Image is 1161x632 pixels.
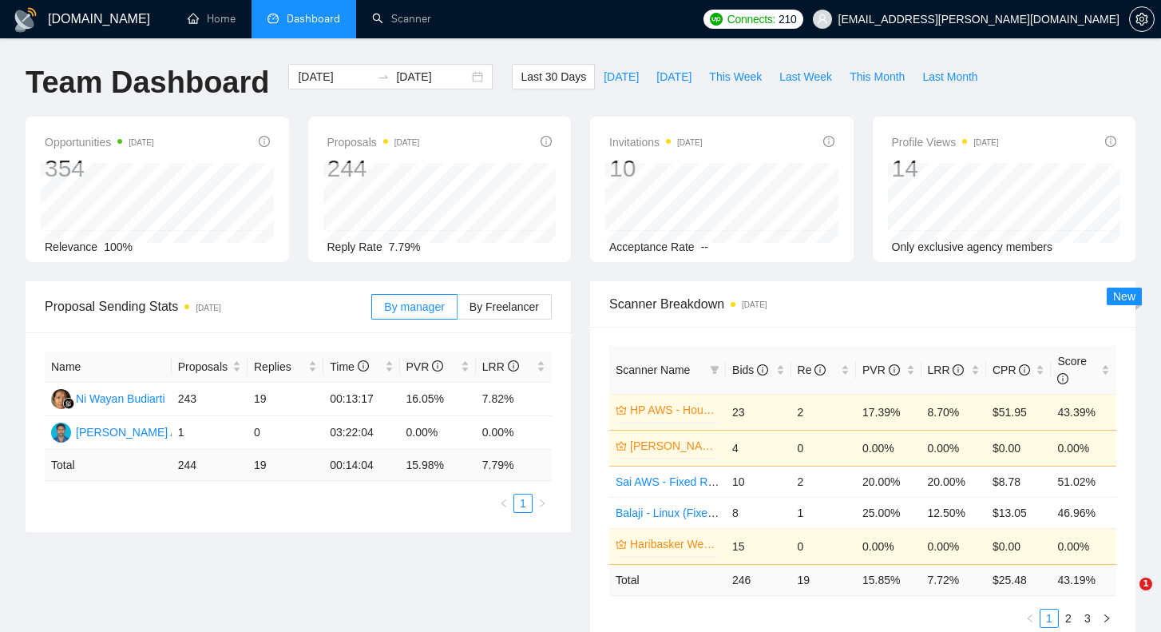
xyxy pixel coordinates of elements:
[514,495,532,512] a: 1
[476,383,552,416] td: 7.82%
[726,430,791,466] td: 4
[616,475,755,488] a: Sai AWS - Fixed Rate($100)
[862,364,900,376] span: PVR
[710,13,723,26] img: upwork-logo.png
[732,364,768,376] span: Bids
[892,153,999,184] div: 14
[196,304,220,312] time: [DATE]
[287,12,340,26] span: Dashboard
[791,430,856,466] td: 0
[248,352,323,383] th: Replies
[327,240,382,253] span: Reply Rate
[973,138,998,147] time: [DATE]
[1020,609,1040,628] li: Previous Page
[63,398,74,409] img: gigradar-bm.png
[922,68,977,85] span: Last Month
[45,352,172,383] th: Name
[889,364,900,376] span: info-circle
[823,136,834,147] span: info-circle
[377,70,390,83] span: swap-right
[541,136,552,147] span: info-circle
[499,499,509,508] span: left
[856,430,921,466] td: 0.00%
[476,450,552,481] td: 7.79 %
[104,240,133,253] span: 100%
[129,138,153,147] time: [DATE]
[330,360,368,373] span: Time
[400,416,476,450] td: 0.00%
[986,497,1051,528] td: $13.05
[377,70,390,83] span: to
[476,416,552,450] td: 0.00%
[1051,466,1116,497] td: 51.02%
[533,494,552,513] button: right
[856,528,921,564] td: 0.00%
[1060,610,1077,627] a: 2
[648,64,700,89] button: [DATE]
[986,394,1051,430] td: $51.95
[1097,609,1116,628] li: Next Page
[841,64,913,89] button: This Month
[494,494,513,513] button: left
[248,383,323,416] td: 19
[1057,373,1068,384] span: info-circle
[1113,290,1135,303] span: New
[609,153,703,184] div: 10
[51,392,165,404] a: NWNi Wayan Budiarti
[921,564,986,595] td: 7.72 %
[1059,609,1078,628] li: 2
[372,12,431,26] a: searchScanner
[1129,13,1155,26] a: setting
[45,240,97,253] span: Relevance
[993,364,1030,376] span: CPR
[26,64,269,101] h1: Team Dashboard
[533,494,552,513] li: Next Page
[726,466,791,497] td: 10
[726,564,791,595] td: 246
[850,68,905,85] span: This Month
[609,240,695,253] span: Acceptance Rate
[1057,355,1087,385] span: Score
[1105,136,1116,147] span: info-circle
[953,364,964,376] span: info-circle
[892,240,1053,253] span: Only exclusive agency members
[791,528,856,564] td: 0
[604,68,639,85] span: [DATE]
[609,564,726,595] td: Total
[817,14,828,25] span: user
[986,564,1051,595] td: $ 25.48
[259,136,270,147] span: info-circle
[986,528,1051,564] td: $0.00
[814,364,826,376] span: info-circle
[707,358,723,382] span: filter
[1078,609,1097,628] li: 3
[1051,394,1116,430] td: 43.39%
[1020,609,1040,628] button: left
[521,68,586,85] span: Last 30 Days
[482,360,519,373] span: LRR
[630,437,716,455] a: [PERSON_NAME] - FileMaker Profile
[13,7,38,33] img: logo
[616,440,627,451] span: crown
[709,68,762,85] span: This Week
[928,364,965,376] span: LRR
[1051,528,1116,564] td: 0.00%
[921,466,986,497] td: 20.00%
[1107,578,1145,616] iframe: Intercom live chat
[616,404,627,415] span: crown
[76,423,178,441] div: [PERSON_NAME] A
[494,494,513,513] li: Previous Page
[1040,610,1058,627] a: 1
[856,564,921,595] td: 15.85 %
[537,499,547,508] span: right
[856,394,921,430] td: 17.39%
[1102,614,1111,623] span: right
[394,138,419,147] time: [DATE]
[892,133,999,152] span: Profile Views
[986,430,1051,466] td: $0.00
[726,497,791,528] td: 8
[1130,13,1154,26] span: setting
[1051,430,1116,466] td: 0.00%
[248,450,323,481] td: 19
[45,450,172,481] td: Total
